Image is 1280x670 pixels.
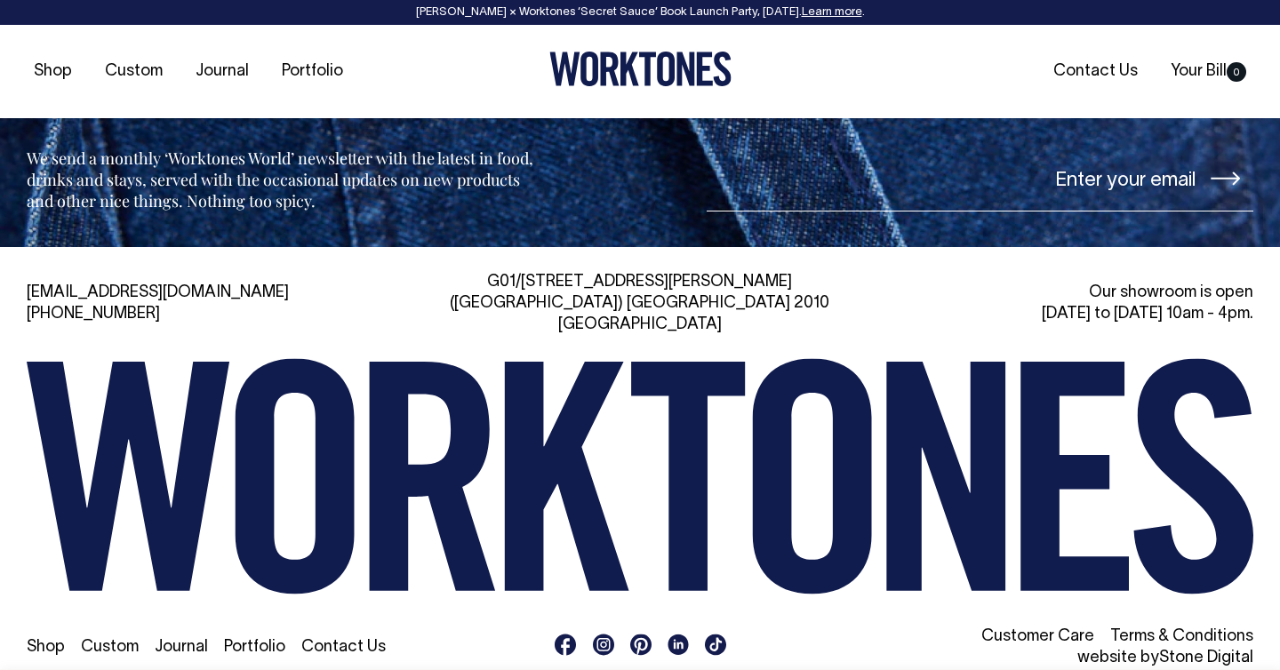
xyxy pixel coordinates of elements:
[1164,57,1253,86] a: Your Bill0
[155,640,208,655] a: Journal
[862,283,1253,325] div: Our showroom is open [DATE] to [DATE] 10am - 4pm.
[707,145,1253,211] input: Enter your email
[224,640,285,655] a: Portfolio
[1227,62,1246,82] span: 0
[1159,650,1253,666] a: Stone Digital
[188,57,256,86] a: Journal
[27,307,160,322] a: [PHONE_NUMBER]
[27,57,79,86] a: Shop
[18,6,1262,19] div: [PERSON_NAME] × Worktones ‘Secret Sauce’ Book Launch Party, [DATE]. .
[27,285,289,300] a: [EMAIL_ADDRESS][DOMAIN_NAME]
[81,640,139,655] a: Custom
[301,640,386,655] a: Contact Us
[27,148,539,211] p: We send a monthly ‘Worktones World’ newsletter with the latest in food, drinks and stays, served ...
[444,272,836,336] div: G01/[STREET_ADDRESS][PERSON_NAME] ([GEOGRAPHIC_DATA]) [GEOGRAPHIC_DATA] 2010 [GEOGRAPHIC_DATA]
[1110,629,1253,644] a: Terms & Conditions
[981,629,1094,644] a: Customer Care
[802,7,862,18] a: Learn more
[98,57,170,86] a: Custom
[275,57,350,86] a: Portfolio
[27,640,65,655] a: Shop
[862,648,1253,669] li: website by
[1046,57,1145,86] a: Contact Us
